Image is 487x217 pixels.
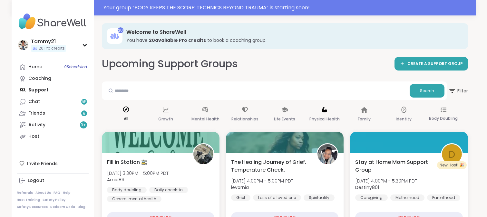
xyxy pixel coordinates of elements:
[231,178,293,184] span: [DATE] 4:00PM - 5:00PM PDT
[107,176,124,183] b: Amie89
[355,194,388,201] div: Caregiving
[410,84,444,98] button: Search
[231,194,250,201] div: Grief
[35,191,51,195] a: About Us
[17,131,89,142] a: Host
[17,73,89,84] a: Coaching
[17,61,89,73] a: Home9Scheduled
[358,115,371,123] p: Family
[448,81,468,100] button: Filter
[126,37,459,43] h3: You have to book a coaching group.
[437,161,467,169] div: New Host! 🎉
[355,178,417,184] span: [DATE] 4:00PM - 5:30PM PDT
[231,184,249,191] b: levornia
[193,144,213,164] img: Amie89
[158,115,173,123] p: Growth
[54,191,60,195] a: FAQ
[420,88,434,94] span: Search
[31,38,66,45] div: Tammy21
[17,96,89,108] a: Chat55
[355,184,379,191] b: Destiny801
[304,194,335,201] div: Spirituality
[355,158,433,174] span: Stay at Home Mom Support Group
[149,187,188,193] div: Daily check-in
[18,40,28,50] img: Tammy21
[28,99,40,105] div: Chat
[28,64,42,70] div: Home
[17,108,89,119] a: Friends8
[448,83,468,99] span: Filter
[126,29,459,36] h3: Welcome to ShareWell
[396,115,412,123] p: Identity
[394,57,468,71] a: CREATE A SUPPORT GROUP
[81,122,86,128] span: 9 +
[103,4,472,12] div: Your group “ BODY KEEPS THE SCORE: TECHNICS BEYOND TRAUMA ” is starting soon!
[118,27,123,33] div: 20
[111,115,141,123] p: All
[17,205,48,209] a: Safety Resources
[43,198,65,202] a: Safety Policy
[28,75,51,82] div: Coaching
[231,158,309,174] span: The Healing Journey of Grief. Temperature Check.
[407,61,463,67] span: CREATE A SUPPORT GROUP
[390,194,424,201] div: Motherhood
[63,191,71,195] a: Help
[17,10,89,33] img: ShareWell Nav Logo
[274,115,295,123] p: Life Events
[17,175,89,186] a: Logout
[253,194,301,201] div: Loss of a loved one
[78,205,85,209] a: Blog
[82,99,87,105] span: 55
[83,111,85,116] span: 8
[191,115,219,123] p: Mental Health
[231,115,258,123] p: Relationships
[28,122,45,128] div: Activity
[107,158,148,166] span: Fill in Station 🚉
[50,205,75,209] a: Redeem Code
[28,177,44,184] div: Logout
[149,37,206,43] b: 20 available Pro credit s
[107,187,147,193] div: Body doubling
[427,194,460,201] div: Parenthood
[17,198,40,202] a: Host Training
[429,115,458,122] p: Body Doubling
[17,119,89,131] a: Activity9+
[107,196,161,202] div: General mental health
[17,158,89,169] div: Invite Friends
[309,115,340,123] p: Physical Health
[39,46,65,51] span: 20 Pro credits
[107,170,169,176] span: [DATE] 3:30PM - 5:00PM PDT
[448,147,455,162] span: D
[28,133,39,140] div: Host
[102,57,238,71] h2: Upcoming Support Groups
[317,144,337,164] img: levornia
[17,191,33,195] a: Referrals
[28,110,45,117] div: Friends
[64,64,87,70] span: 9 Scheduled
